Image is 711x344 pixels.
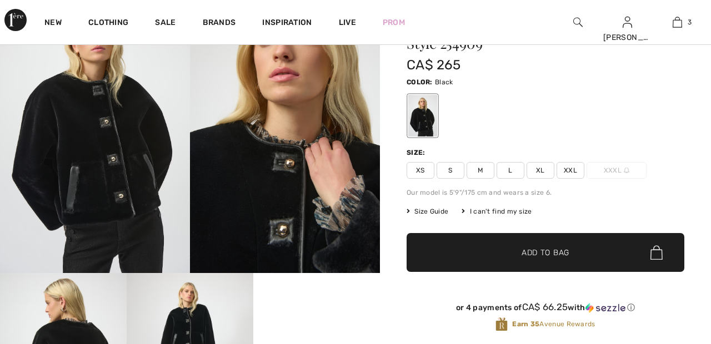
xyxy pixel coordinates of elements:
span: XL [527,162,554,179]
span: CA$ 265 [407,57,460,73]
span: Avenue Rewards [512,319,595,329]
a: Brands [203,18,236,29]
span: CA$ 66.25 [522,301,568,312]
h1: Bonded Faux Fur Boxy Jacket Style 254909 [407,22,638,50]
button: Add to Bag [407,233,684,272]
img: search the website [573,16,583,29]
span: XS [407,162,434,179]
img: 1ère Avenue [4,9,27,31]
div: Our model is 5'9"/175 cm and wears a size 6. [407,188,684,198]
a: 3 [653,16,702,29]
a: Sale [155,18,176,29]
span: Inspiration [262,18,312,29]
div: Black [408,95,437,136]
div: [PERSON_NAME] [603,32,652,43]
span: 3 [688,17,692,27]
span: S [437,162,464,179]
span: XXXL [587,162,647,179]
span: Size Guide [407,206,448,216]
div: I can't find my size [462,206,532,216]
div: Size: [407,148,428,158]
span: Add to Bag [522,247,569,259]
img: Bag.svg [650,245,663,260]
span: XXL [557,162,584,179]
a: Live [339,17,356,28]
span: Help [24,8,47,18]
img: ring-m.svg [624,168,629,173]
a: Clothing [88,18,128,29]
video: Your browser does not support the video tag. [253,273,380,336]
a: Prom [383,17,405,28]
img: Avenue Rewards [495,317,508,332]
span: Black [435,78,453,86]
a: New [44,18,62,29]
a: Sign In [623,17,632,27]
div: or 4 payments of with [407,302,684,313]
span: L [497,162,524,179]
img: Sezzle [585,303,625,313]
span: M [467,162,494,179]
strong: Earn 35 [512,320,539,328]
div: or 4 payments ofCA$ 66.25withSezzle Click to learn more about Sezzle [407,302,684,317]
span: Color: [407,78,433,86]
img: My Bag [673,16,682,29]
img: My Info [623,16,632,29]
